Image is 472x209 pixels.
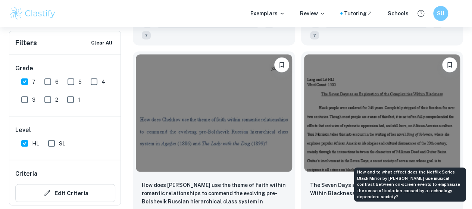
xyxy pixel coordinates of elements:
[344,9,373,18] a: Tutoring
[15,37,37,48] h6: Filters
[142,31,151,39] span: 7
[89,37,115,48] button: Clear All
[250,9,285,18] p: Exemplars
[15,169,37,178] h6: Criteria
[142,181,286,206] p: How does Chekhov use the theme of faith within romantic relationships to commend the evolving pre...
[15,125,115,134] h6: Level
[310,31,319,39] span: 7
[32,77,35,86] span: 7
[310,181,454,197] p: The Seven Days as an Exploration of the Complexities Within Blackness
[15,64,115,73] h6: Grade
[78,95,80,104] span: 1
[304,54,460,172] img: English A (Lang & Lit) HL Essay IA example thumbnail: The Seven Days as an Exploration of the
[78,77,82,86] span: 5
[9,6,56,21] img: Clastify logo
[354,167,466,202] div: How and to what effect does the Netflix Series Black Mirror by [PERSON_NAME] use musical contrast...
[32,139,39,147] span: HL
[437,9,445,18] h6: SU
[15,184,115,202] button: Edit Criteria
[442,57,457,72] button: Bookmark
[415,7,427,20] button: Help and Feedback
[433,6,448,21] button: SU
[300,9,325,18] p: Review
[59,139,65,147] span: SL
[55,95,58,104] span: 2
[388,9,409,18] a: Schools
[136,54,292,172] img: English A (Lang & Lit) HL Essay IA example thumbnail: How does Chekhov use the theme of faith
[101,77,105,86] span: 4
[274,57,289,72] button: Bookmark
[55,77,59,86] span: 6
[32,95,35,104] span: 3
